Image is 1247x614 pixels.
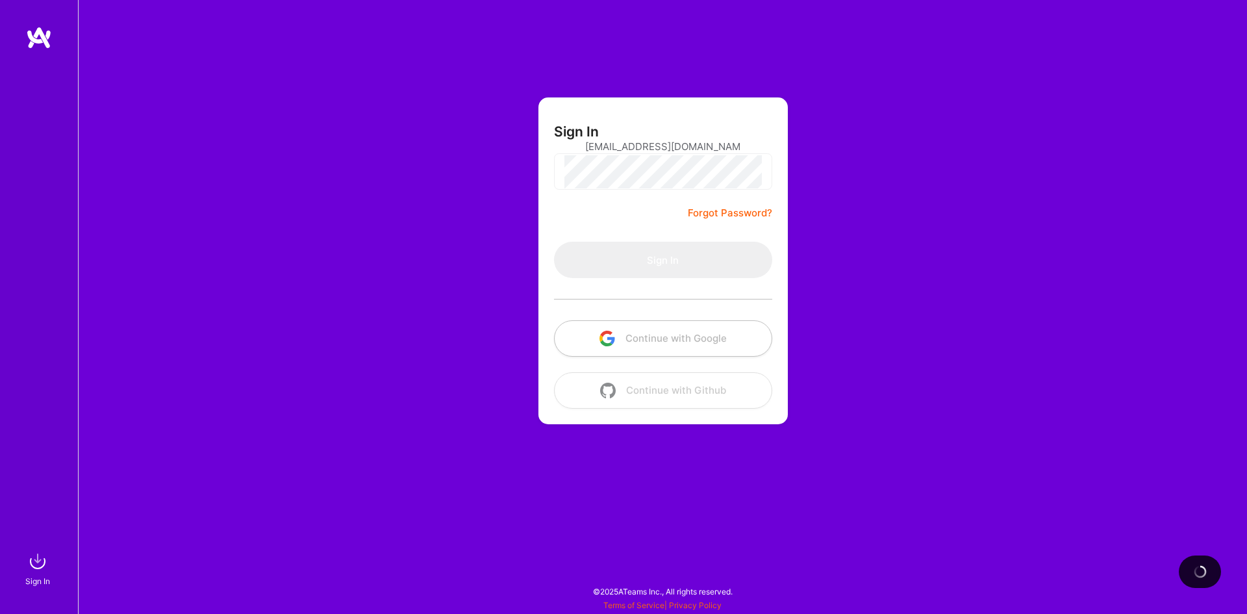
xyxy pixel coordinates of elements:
[25,574,50,588] div: Sign In
[603,600,722,610] span: |
[1191,563,1209,580] img: loading
[688,205,772,221] a: Forgot Password?
[669,600,722,610] a: Privacy Policy
[585,130,741,163] input: Email...
[27,548,51,588] a: sign inSign In
[599,331,615,346] img: icon
[554,320,772,357] button: Continue with Google
[26,26,52,49] img: logo
[554,242,772,278] button: Sign In
[600,383,616,398] img: icon
[554,372,772,409] button: Continue with Github
[78,575,1247,608] div: © 2025 ATeams Inc., All rights reserved.
[603,600,664,610] a: Terms of Service
[554,123,599,140] h3: Sign In
[25,548,51,574] img: sign in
